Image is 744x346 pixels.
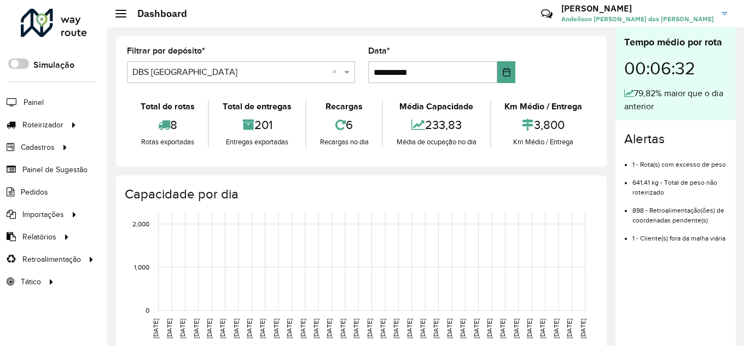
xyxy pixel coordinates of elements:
[432,319,439,338] text: [DATE]
[22,254,81,265] span: Retroalimentação
[152,319,159,338] text: [DATE]
[352,319,359,338] text: [DATE]
[206,319,213,338] text: [DATE]
[326,319,333,338] text: [DATE]
[179,319,186,338] text: [DATE]
[212,100,302,113] div: Total de entregas
[459,319,466,338] text: [DATE]
[379,319,386,338] text: [DATE]
[561,14,714,24] span: Andeilson [PERSON_NAME] dos [PERSON_NAME]
[494,137,593,148] div: Km Médio / Entrega
[526,319,533,338] text: [DATE]
[309,100,379,113] div: Recargas
[21,276,41,288] span: Tático
[132,220,149,227] text: 2,000
[553,319,560,338] text: [DATE]
[312,319,319,338] text: [DATE]
[309,113,379,137] div: 6
[21,142,55,153] span: Cadastros
[419,319,426,338] text: [DATE]
[219,319,226,338] text: [DATE]
[624,50,727,87] div: 00:06:32
[624,35,727,50] div: Tempo médio por rota
[22,164,88,175] span: Painel de Sugestão
[125,186,596,202] h4: Capacidade por dia
[130,113,205,137] div: 8
[486,319,493,338] text: [DATE]
[446,319,453,338] text: [DATE]
[499,319,506,338] text: [DATE]
[286,319,293,338] text: [DATE]
[22,119,63,131] span: Roteirizador
[130,137,205,148] div: Rotas exportadas
[392,319,399,338] text: [DATE]
[624,87,727,113] div: 79,82% maior que o dia anterior
[632,151,727,169] li: 1 - Rota(s) com excesso de peso
[309,137,379,148] div: Recargas no dia
[386,113,487,137] div: 233,83
[494,100,593,113] div: Km Médio / Entrega
[127,44,205,57] label: Filtrar por depósito
[22,231,56,243] span: Relatórios
[130,100,205,113] div: Total de rotas
[33,58,74,72] label: Simulação
[272,319,280,338] text: [DATE]
[494,113,593,137] div: 3,800
[566,319,573,338] text: [DATE]
[497,61,515,83] button: Choose Date
[624,131,727,147] h4: Alertas
[561,3,714,14] h3: [PERSON_NAME]
[632,197,727,225] li: 898 - Retroalimentação(ões) de coordenadas pendente(s)
[246,319,253,338] text: [DATE]
[386,100,487,113] div: Média Capacidade
[539,319,546,338] text: [DATE]
[126,8,187,20] h2: Dashboard
[339,319,346,338] text: [DATE]
[193,319,200,338] text: [DATE]
[535,2,559,26] a: Contato Rápido
[513,319,520,338] text: [DATE]
[24,97,44,108] span: Painel
[22,209,64,220] span: Importações
[259,319,266,338] text: [DATE]
[366,319,373,338] text: [DATE]
[212,137,302,148] div: Entregas exportadas
[146,307,149,314] text: 0
[368,44,390,57] label: Data
[332,66,341,79] span: Clear all
[212,113,302,137] div: 201
[166,319,173,338] text: [DATE]
[406,319,413,338] text: [DATE]
[386,137,487,148] div: Média de ocupação no dia
[233,319,240,338] text: [DATE]
[632,225,727,243] li: 1 - Cliente(s) fora da malha viária
[579,319,586,338] text: [DATE]
[134,263,149,271] text: 1,000
[632,169,727,197] li: 641,41 kg - Total de peso não roteirizado
[21,186,48,198] span: Pedidos
[473,319,480,338] text: [DATE]
[299,319,306,338] text: [DATE]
